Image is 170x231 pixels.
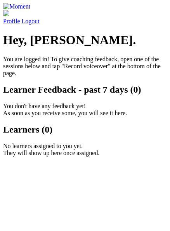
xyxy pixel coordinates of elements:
[22,18,40,24] a: Logout
[3,124,167,135] h2: Learners (0)
[3,84,167,95] h2: Learner Feedback - past 7 days (0)
[3,103,167,117] p: You don't have any feedback yet! As soon as you receive some, you will see it here.
[3,10,9,16] img: default_avatar-b4e2223d03051bc43aaaccfb402a43260a3f17acc7fafc1603fdf008d6cba3c9.png
[3,10,167,24] a: Profile
[3,3,30,10] img: Moment
[3,33,167,47] h1: Hey, [PERSON_NAME].
[3,143,167,157] p: No learners assigned to you yet. They will show up here once assigned.
[3,56,167,77] p: You are logged in! To give coaching feedback, open one of the sessions below and tap "Record voic...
